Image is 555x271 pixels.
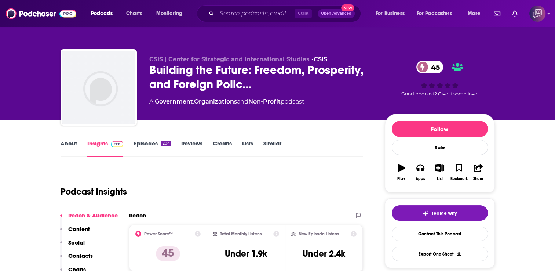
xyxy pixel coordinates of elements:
span: Tell Me Why [431,210,457,216]
div: List [437,177,443,181]
h2: New Episode Listens [299,231,339,236]
h3: Under 2.4k [303,248,345,259]
button: Share [468,159,488,185]
p: Contacts [68,252,93,259]
span: New [341,4,354,11]
a: Reviews [181,140,202,157]
div: Search podcasts, credits, & more... [204,5,368,22]
h1: Podcast Insights [61,186,127,197]
button: Content [60,225,90,239]
span: Charts [126,8,142,19]
div: Bookmark [450,177,467,181]
img: Podchaser - Follow, Share and Rate Podcasts [6,7,76,21]
div: A podcast [149,97,304,106]
a: Credits [213,140,232,157]
button: open menu [412,8,463,19]
a: Lists [242,140,253,157]
span: Ctrl K [295,9,312,18]
button: Play [392,159,411,185]
img: Podchaser Pro [111,141,124,147]
span: For Podcasters [417,8,452,19]
button: open menu [86,8,122,19]
a: Show notifications dropdown [491,7,503,20]
span: Monitoring [156,8,182,19]
button: Open AdvancedNew [318,9,355,18]
a: About [61,140,77,157]
button: Contacts [60,252,93,266]
button: Follow [392,121,488,137]
button: Apps [411,159,430,185]
h2: Reach [129,212,146,219]
span: For Business [376,8,405,19]
h2: Power Score™ [144,231,173,236]
button: Reach & Audience [60,212,118,225]
div: Rate [392,140,488,155]
div: Apps [416,177,425,181]
button: Social [60,239,85,253]
span: Logged in as corioliscompany [529,6,545,22]
button: Show profile menu [529,6,545,22]
img: User Profile [529,6,545,22]
a: Non-Profit [248,98,281,105]
a: Organizations [194,98,237,105]
input: Search podcasts, credits, & more... [217,8,295,19]
p: 45 [156,246,180,261]
img: Building the Future: Freedom, Prosperity, and Foreign Policy with Dan Runde [62,51,135,124]
h2: Total Monthly Listens [220,231,262,236]
span: 45 [424,61,443,73]
span: Good podcast? Give it some love! [401,91,478,97]
a: Show notifications dropdown [509,7,521,20]
span: More [468,8,480,19]
p: Reach & Audience [68,212,118,219]
div: Share [473,177,483,181]
div: Play [397,177,405,181]
span: , [193,98,194,105]
button: open menu [151,8,192,19]
button: Bookmark [449,159,468,185]
a: Government [155,98,193,105]
span: and [237,98,248,105]
div: 204 [161,141,171,146]
p: Content [68,225,90,232]
a: Charts [121,8,146,19]
span: • [311,56,327,63]
span: Podcasts [91,8,113,19]
h3: Under 1.9k [225,248,267,259]
img: tell me why sparkle [423,210,428,216]
button: tell me why sparkleTell Me Why [392,205,488,221]
span: CSIS | Center for Strategic and International Studies [149,56,310,63]
a: Contact This Podcast [392,227,488,241]
a: Episodes204 [134,140,171,157]
button: List [430,159,449,185]
span: Open Advanced [321,12,351,15]
button: open menu [463,8,489,19]
button: open menu [370,8,414,19]
div: 45Good podcast? Give it some love! [385,56,495,101]
a: CSIS [314,56,327,63]
p: Social [68,239,85,246]
a: Similar [263,140,281,157]
a: 45 [416,61,443,73]
a: InsightsPodchaser Pro [87,140,124,157]
button: Export One-Sheet [392,247,488,261]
